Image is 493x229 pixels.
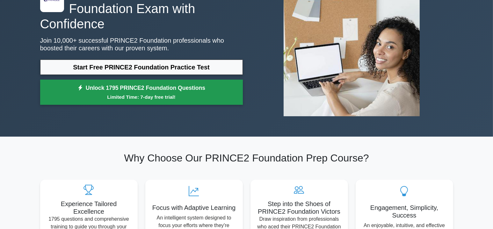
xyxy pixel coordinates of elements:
h5: Focus with Adaptive Learning [150,204,238,211]
p: Join 10,000+ successful PRINCE2 Foundation professionals who boosted their careers with our prove... [40,37,243,52]
h2: Why Choose Our PRINCE2 Foundation Prep Course? [40,152,453,164]
h5: Engagement, Simplicity, Success [361,204,448,219]
small: Limited Time: 7-day free trial! [48,93,235,101]
h5: Step into the Shoes of PRINCE2 Foundation Victors [256,200,343,215]
h5: Experience Tailored Excellence [45,200,133,215]
a: Unlock 1795 PRINCE2 Foundation QuestionsLimited Time: 7-day free trial! [40,80,243,105]
a: Start Free PRINCE2 Foundation Practice Test [40,60,243,75]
